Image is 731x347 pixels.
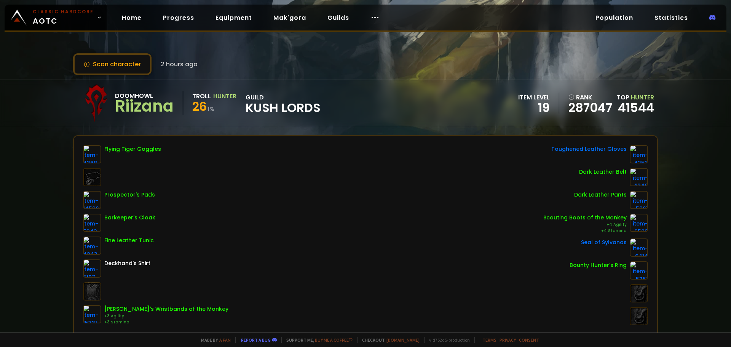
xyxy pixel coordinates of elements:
a: Population [589,10,639,26]
div: Prospector's Pads [104,191,155,199]
img: item-4253 [630,145,648,163]
small: 1 % [207,105,214,113]
a: Guilds [321,10,355,26]
span: Hunter [631,93,654,102]
span: AOTC [33,8,94,27]
img: item-6582 [630,214,648,232]
img: item-4249 [630,168,648,186]
div: Barkeeper's Cloak [104,214,155,222]
a: Report a bug [241,337,271,343]
small: Classic Hardcore [33,8,94,15]
img: item-5351 [630,261,648,280]
a: Home [116,10,148,26]
div: +4 Agility [543,222,627,228]
a: a fan [219,337,231,343]
a: Equipment [209,10,258,26]
img: item-5107 [83,259,101,278]
div: Bounty Hunter's Ring [570,261,627,269]
div: Dark Leather Belt [579,168,627,176]
div: Doomhowl [115,91,174,101]
a: Buy me a coffee [315,337,353,343]
div: Riizana [115,101,174,112]
div: [PERSON_NAME]'s Wristbands of the Monkey [104,305,228,313]
a: [DOMAIN_NAME] [386,337,420,343]
div: 19 [518,102,550,114]
div: +3 Agility [104,313,228,319]
div: Deckhand's Shirt [104,259,150,267]
span: 26 [192,98,207,115]
div: Dark Leather Pants [574,191,627,199]
img: item-4243 [83,237,101,255]
div: Fine Leather Tunic [104,237,154,245]
div: Seal of Sylvanas [581,238,627,246]
div: Scouting Boots of the Monkey [543,214,627,222]
div: Flying Tiger Goggles [104,145,161,153]
div: +3 Stamina [104,319,228,325]
a: 41544 [618,99,654,116]
div: rank [568,93,612,102]
img: item-15331 [83,305,101,323]
div: guild [246,93,321,114]
img: item-5961 [630,191,648,209]
a: Mak'gora [267,10,312,26]
span: Made by [196,337,231,343]
button: Scan character [73,53,152,75]
div: item level [518,93,550,102]
a: Statistics [648,10,694,26]
span: v. d752d5 - production [424,337,470,343]
span: Kush Lords [246,102,321,114]
a: Consent [519,337,539,343]
img: item-6414 [630,238,648,257]
span: Support me, [281,337,353,343]
div: Toughened Leather Gloves [551,145,627,153]
a: Privacy [500,337,516,343]
img: item-5343 [83,214,101,232]
a: 287047 [568,102,612,114]
span: 2 hours ago [161,59,198,69]
span: Checkout [357,337,420,343]
a: Progress [157,10,200,26]
img: item-14566 [83,191,101,209]
img: item-4368 [83,145,101,163]
div: Hunter [213,91,236,101]
a: Terms [482,337,496,343]
div: +4 Stamina [543,228,627,234]
div: Top [617,93,654,102]
a: Classic HardcoreAOTC [5,5,107,30]
div: Troll [192,91,211,101]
